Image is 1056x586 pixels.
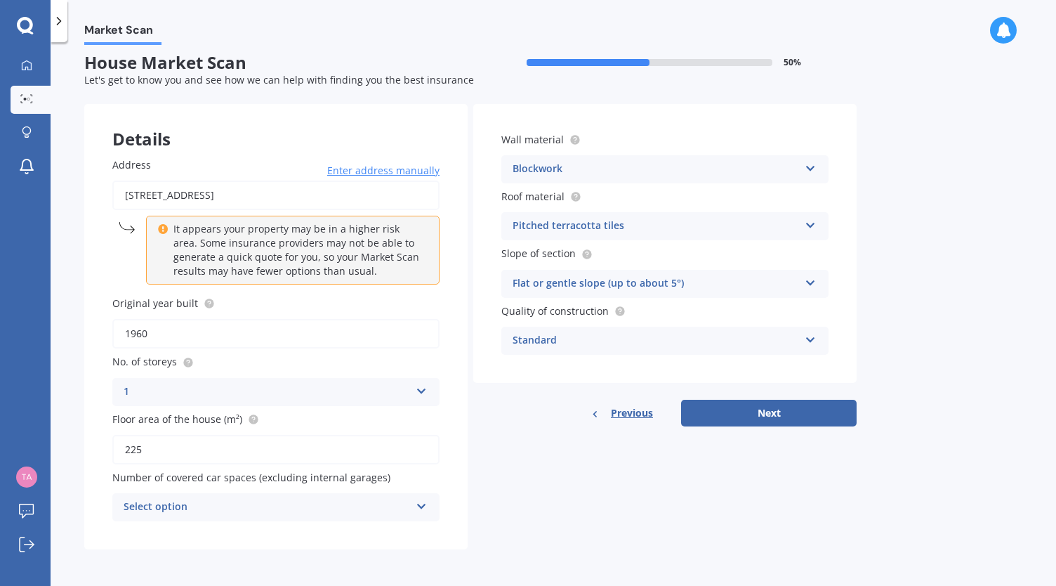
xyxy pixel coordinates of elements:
[513,332,799,349] div: Standard
[513,218,799,235] div: Pitched terracotta tiles
[327,164,440,178] span: Enter address manually
[112,181,440,210] input: Enter address
[501,190,565,203] span: Roof material
[84,104,468,146] div: Details
[124,384,410,401] div: 1
[681,400,857,427] button: Next
[84,53,470,73] span: House Market Scan
[513,275,799,292] div: Flat or gentle slope (up to about 5°)
[112,319,440,349] input: Enter year
[611,403,653,424] span: Previous
[173,222,422,278] p: It appears your property may be in a higher risk area. Some insurance providers may not be able t...
[84,73,474,86] span: Let's get to know you and see how we can help with finding you the best insurance
[124,499,410,516] div: Select option
[784,58,801,67] span: 50 %
[112,471,390,484] span: Number of covered car spaces (excluding internal garages)
[501,133,564,146] span: Wall material
[112,412,242,426] span: Floor area of the house (m²)
[112,435,440,464] input: Enter floor area
[501,247,576,261] span: Slope of section
[84,23,161,42] span: Market Scan
[112,356,177,369] span: No. of storeys
[112,297,198,310] span: Original year built
[112,158,151,171] span: Address
[513,161,799,178] div: Blockwork
[501,304,609,318] span: Quality of construction
[16,467,37,488] img: b850049c7ed33fdeb4b55c24a9e30a8b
